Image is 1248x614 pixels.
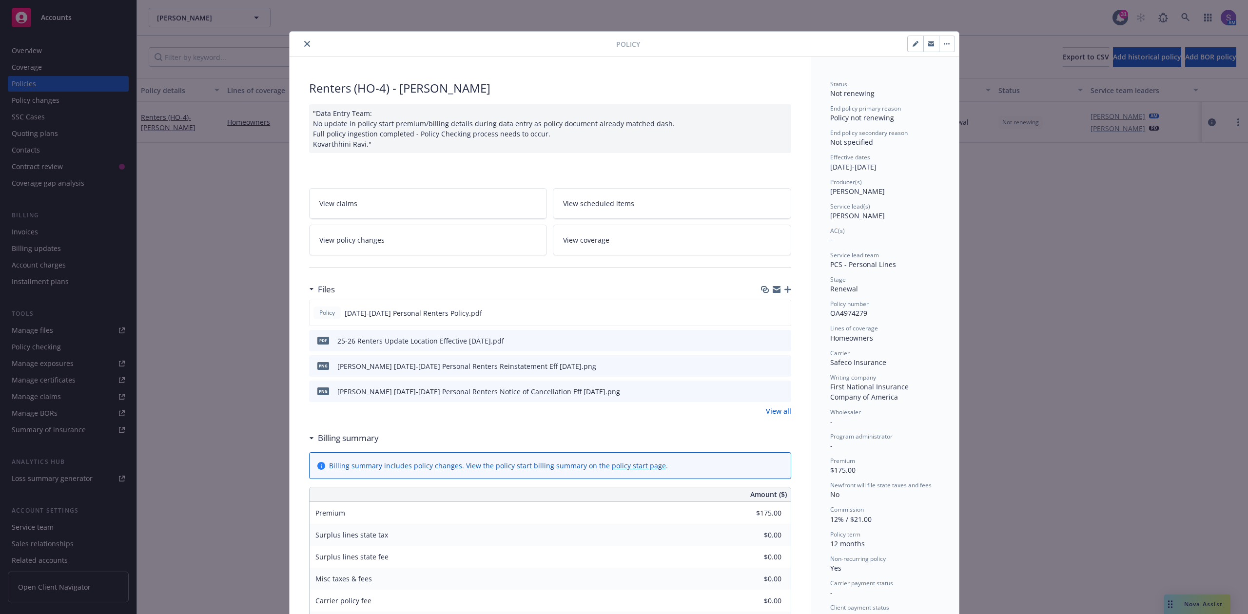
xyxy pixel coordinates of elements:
a: View scheduled items [553,188,791,219]
span: Renewal [830,284,858,293]
span: View coverage [563,235,609,245]
span: Policy [317,308,337,317]
input: 0.00 [724,550,787,564]
span: End policy primary reason [830,104,901,113]
span: Program administrator [830,432,893,441]
div: [DATE] - [DATE] [830,153,939,172]
button: preview file [779,386,787,397]
span: Policy term [830,530,860,538]
span: Producer(s) [830,178,862,186]
span: Premium [830,457,855,465]
span: Premium [315,508,345,518]
div: Billing summary includes policy changes. View the policy start billing summary on the . [329,460,668,471]
span: Yes [830,563,841,573]
span: AC(s) [830,227,845,235]
button: download file [763,336,771,346]
span: Carrier policy fee [315,596,371,605]
h3: Billing summary [318,432,379,444]
a: View coverage [553,225,791,255]
span: Policy [616,39,640,49]
span: First National Insurance Company of America [830,382,911,402]
div: Renters (HO-4) - [PERSON_NAME] [309,80,791,96]
div: "Data Entry Team: No update in policy start premium/billing details during data entry as policy d... [309,104,791,153]
button: preview file [779,361,787,371]
span: 12% / $21.00 [830,515,872,524]
a: View claims [309,188,547,219]
a: policy start page [612,461,666,470]
span: - [830,441,833,450]
span: png [317,387,329,395]
span: Service lead(s) [830,202,870,211]
span: End policy secondary reason [830,129,908,137]
h3: Files [318,283,335,296]
span: Effective dates [830,153,870,161]
a: View policy changes [309,225,547,255]
div: Homeowners [830,333,939,343]
span: [PERSON_NAME] [830,211,885,220]
span: Not specified [830,137,873,147]
button: preview file [778,308,787,318]
span: 12 months [830,539,865,548]
div: [PERSON_NAME] [DATE]-[DATE] Personal Renters Notice of Cancellation Eff [DATE].png [337,386,620,397]
span: Service lead team [830,251,879,259]
span: View policy changes [319,235,385,245]
a: View all [766,406,791,416]
span: Surplus lines state tax [315,530,388,539]
span: Carrier payment status [830,579,893,587]
div: [PERSON_NAME] [DATE]-[DATE] Personal Renters Reinstatement Eff [DATE].png [337,361,596,371]
span: Newfront will file state taxes and fees [830,481,932,489]
span: Misc taxes & fees [315,574,372,583]
span: Stage [830,275,846,284]
button: download file [762,308,770,318]
input: 0.00 [724,528,787,542]
input: 0.00 [724,572,787,586]
span: - [830,235,833,245]
span: png [317,362,329,369]
span: Client payment status [830,603,889,612]
span: PCS - Personal Lines [830,260,896,269]
span: [PERSON_NAME] [830,187,885,196]
span: OA4974279 [830,308,867,318]
span: Lines of coverage [830,324,878,332]
button: preview file [779,336,787,346]
span: Safeco Insurance [830,358,886,367]
span: No [830,490,839,499]
span: - [830,588,833,597]
div: 25-26 Renters Update Location Effective [DATE].pdf [337,336,504,346]
span: Wholesaler [830,408,861,416]
input: 0.00 [724,506,787,520]
span: View scheduled items [563,198,634,209]
span: $175.00 [830,465,856,475]
span: Not renewing [830,89,875,98]
span: Commission [830,505,864,514]
span: Amount ($) [750,489,787,499]
button: download file [763,386,771,397]
span: Non-recurring policy [830,555,886,563]
span: pdf [317,337,329,344]
span: Policy not renewing [830,113,894,122]
span: [DATE]-[DATE] Personal Renters Policy.pdf [345,308,482,318]
input: 0.00 [724,594,787,608]
span: Carrier [830,349,850,357]
button: download file [763,361,771,371]
span: Surplus lines state fee [315,552,389,561]
div: Billing summary [309,432,379,444]
span: - [830,417,833,426]
span: View claims [319,198,357,209]
span: Writing company [830,373,876,382]
div: Files [309,283,335,296]
span: Status [830,80,847,88]
span: Policy number [830,300,869,308]
button: close [301,38,313,50]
